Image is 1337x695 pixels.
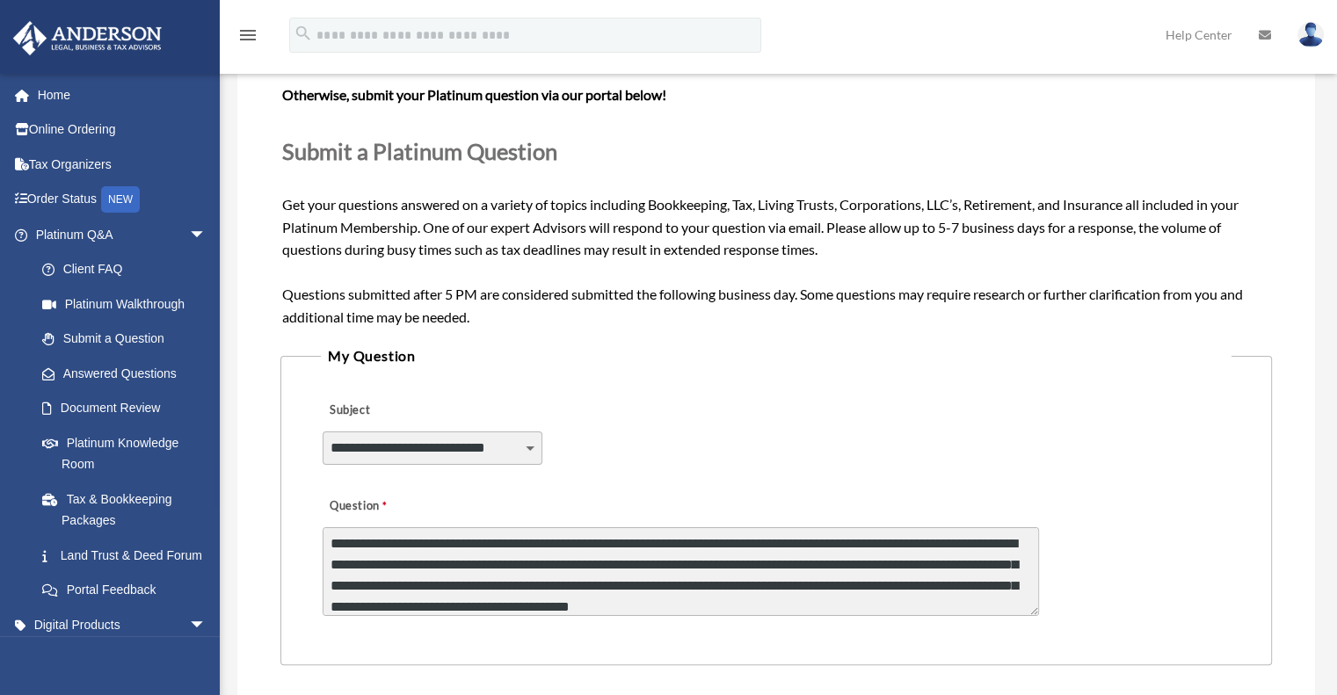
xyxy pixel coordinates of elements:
[282,86,666,103] b: Otherwise, submit your Platinum question via our portal below!
[25,252,233,287] a: Client FAQ
[294,24,313,43] i: search
[12,217,233,252] a: Platinum Q&Aarrow_drop_down
[25,425,233,481] a: Platinum Knowledge Room
[12,112,233,148] a: Online Ordering
[25,481,233,538] a: Tax & Bookkeeping Packages
[1297,22,1324,47] img: User Pic
[12,77,233,112] a: Home
[12,147,233,182] a: Tax Organizers
[323,495,459,519] label: Question
[25,322,224,357] a: Submit a Question
[323,399,490,424] label: Subject
[25,573,233,608] a: Portal Feedback
[237,31,258,46] a: menu
[25,286,233,322] a: Platinum Walkthrough
[282,138,557,164] span: Submit a Platinum Question
[101,186,140,213] div: NEW
[237,25,258,46] i: menu
[189,607,224,643] span: arrow_drop_down
[321,344,1232,368] legend: My Question
[25,356,233,391] a: Answered Questions
[189,217,224,253] span: arrow_drop_down
[12,182,233,218] a: Order StatusNEW
[12,607,233,642] a: Digital Productsarrow_drop_down
[25,391,233,426] a: Document Review
[25,538,233,573] a: Land Trust & Deed Forum
[8,21,167,55] img: Anderson Advisors Platinum Portal
[282,15,1270,325] span: Get your questions answered on a variety of topics including Bookkeeping, Tax, Living Trusts, Cor...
